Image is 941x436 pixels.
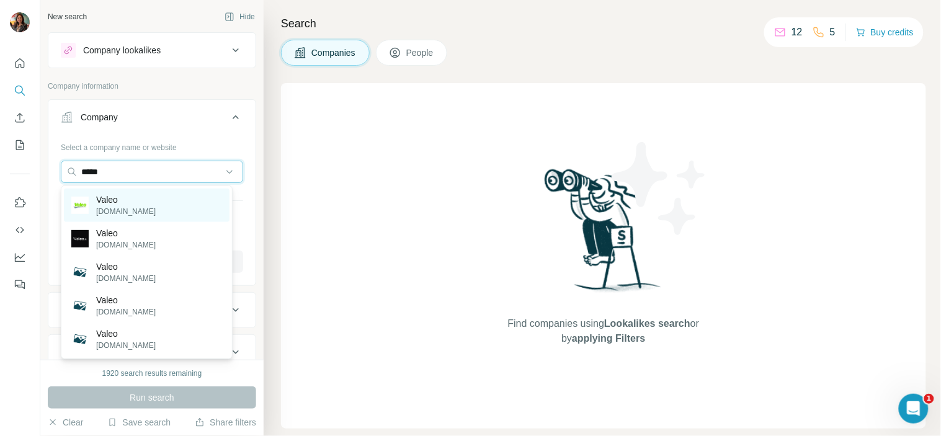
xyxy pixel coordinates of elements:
[107,416,171,429] button: Save search
[572,333,645,344] span: applying Filters
[924,394,934,404] span: 1
[102,368,202,379] div: 1920 search results remaining
[71,230,89,247] img: Valeo
[48,81,256,92] p: Company information
[856,24,914,41] button: Buy credits
[96,239,156,251] p: [DOMAIN_NAME]
[10,246,30,269] button: Dashboard
[48,337,256,367] button: HQ location
[71,264,89,281] img: Valeo
[216,7,264,26] button: Hide
[830,25,836,40] p: 5
[281,15,926,32] h4: Search
[311,47,357,59] span: Companies
[96,340,156,351] p: [DOMAIN_NAME]
[504,316,703,346] span: Find companies using or by
[899,394,929,424] iframe: Intercom live chat
[10,52,30,74] button: Quick start
[195,416,256,429] button: Share filters
[96,273,156,284] p: [DOMAIN_NAME]
[96,194,156,206] p: Valeo
[96,327,156,340] p: Valeo
[96,306,156,318] p: [DOMAIN_NAME]
[10,79,30,102] button: Search
[71,297,89,314] img: Valeo
[10,12,30,32] img: Avatar
[48,295,256,325] button: Industry
[10,274,30,296] button: Feedback
[71,331,89,348] img: Valeo
[48,102,256,137] button: Company
[792,25,803,40] p: 12
[96,260,156,273] p: Valeo
[48,11,87,22] div: New search
[71,197,89,214] img: Valeo
[96,294,156,306] p: Valeo
[48,35,256,65] button: Company lookalikes
[406,47,435,59] span: People
[10,134,30,156] button: My lists
[48,416,83,429] button: Clear
[83,44,161,56] div: Company lookalikes
[604,133,715,244] img: Surfe Illustration - Stars
[10,107,30,129] button: Enrich CSV
[10,192,30,214] button: Use Surfe on LinkedIn
[81,111,118,123] div: Company
[539,166,668,304] img: Surfe Illustration - Woman searching with binoculars
[96,227,156,239] p: Valeo
[61,137,243,153] div: Select a company name or website
[604,318,690,329] span: Lookalikes search
[96,206,156,217] p: [DOMAIN_NAME]
[10,219,30,241] button: Use Surfe API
